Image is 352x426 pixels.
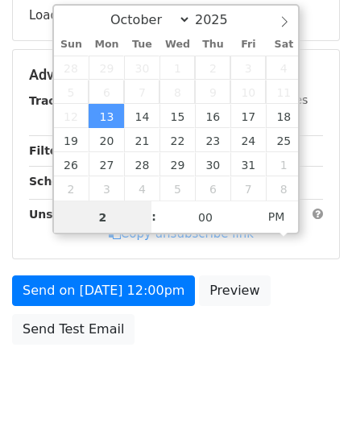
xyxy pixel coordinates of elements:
[230,56,266,80] span: October 3, 2025
[195,104,230,128] span: October 16, 2025
[124,80,159,104] span: October 7, 2025
[109,226,254,241] a: Copy unsubscribe link
[266,152,301,176] span: November 1, 2025
[89,56,124,80] span: September 29, 2025
[195,128,230,152] span: October 23, 2025
[89,39,124,50] span: Mon
[29,144,70,157] strong: Filters
[230,176,266,201] span: November 7, 2025
[54,104,89,128] span: October 12, 2025
[159,152,195,176] span: October 29, 2025
[29,175,87,188] strong: Schedule
[266,56,301,80] span: October 4, 2025
[159,176,195,201] span: November 5, 2025
[54,152,89,176] span: October 26, 2025
[230,39,266,50] span: Fri
[12,314,135,345] a: Send Test Email
[124,104,159,128] span: October 14, 2025
[124,128,159,152] span: October 21, 2025
[266,39,301,50] span: Sat
[124,39,159,50] span: Tue
[89,152,124,176] span: October 27, 2025
[266,104,301,128] span: October 18, 2025
[54,80,89,104] span: October 5, 2025
[89,128,124,152] span: October 20, 2025
[195,152,230,176] span: October 30, 2025
[89,176,124,201] span: November 3, 2025
[199,275,270,306] a: Preview
[29,66,323,84] h5: Advanced
[159,80,195,104] span: October 8, 2025
[29,208,108,221] strong: Unsubscribe
[191,12,249,27] input: Year
[151,201,156,233] span: :
[230,104,266,128] span: October 17, 2025
[54,201,152,234] input: Hour
[159,104,195,128] span: October 15, 2025
[156,201,255,234] input: Minute
[266,176,301,201] span: November 8, 2025
[266,128,301,152] span: October 25, 2025
[266,80,301,104] span: October 11, 2025
[54,56,89,80] span: September 28, 2025
[124,176,159,201] span: November 4, 2025
[159,39,195,50] span: Wed
[271,349,352,426] iframe: Chat Widget
[29,94,83,107] strong: Tracking
[54,176,89,201] span: November 2, 2025
[195,176,230,201] span: November 6, 2025
[159,128,195,152] span: October 22, 2025
[159,56,195,80] span: October 1, 2025
[89,80,124,104] span: October 6, 2025
[124,56,159,80] span: September 30, 2025
[12,275,195,306] a: Send on [DATE] 12:00pm
[230,128,266,152] span: October 24, 2025
[89,104,124,128] span: October 13, 2025
[54,128,89,152] span: October 19, 2025
[230,80,266,104] span: October 10, 2025
[195,56,230,80] span: October 2, 2025
[195,80,230,104] span: October 9, 2025
[230,152,266,176] span: October 31, 2025
[54,39,89,50] span: Sun
[195,39,230,50] span: Thu
[255,201,299,233] span: Click to toggle
[124,152,159,176] span: October 28, 2025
